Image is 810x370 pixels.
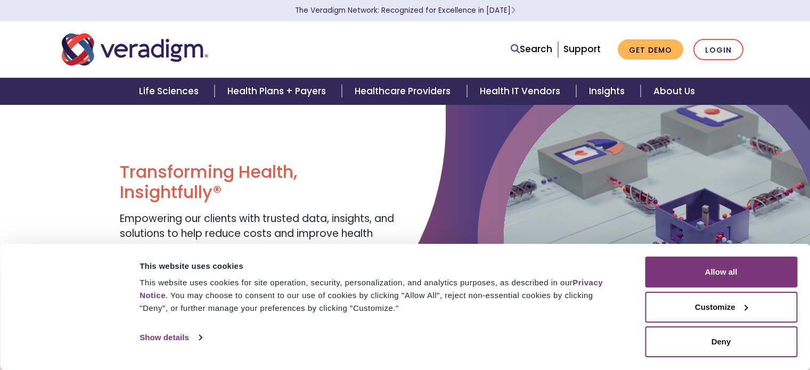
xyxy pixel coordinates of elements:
[563,43,601,55] a: Support
[126,78,215,105] a: Life Sciences
[511,5,516,15] span: Learn More
[140,260,621,273] div: This website uses cookies
[511,42,552,56] a: Search
[467,78,576,105] a: Health IT Vendors
[140,276,621,315] div: This website uses cookies for site operation, security, personalization, and analytics purposes, ...
[295,5,516,15] a: The Veradigm Network: Recognized for Excellence in [DATE]Learn More
[342,78,467,105] a: Healthcare Providers
[645,257,797,287] button: Allow all
[618,39,683,60] a: Get Demo
[645,292,797,323] button: Customize
[693,39,743,61] a: Login
[62,32,208,67] img: Veradigm logo
[215,78,342,105] a: Health Plans + Payers
[140,330,201,346] a: Show details
[645,326,797,357] button: Deny
[576,78,641,105] a: Insights
[120,211,394,256] span: Empowering our clients with trusted data, insights, and solutions to help reduce costs and improv...
[120,162,397,203] h1: Transforming Health, Insightfully®
[641,78,708,105] a: About Us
